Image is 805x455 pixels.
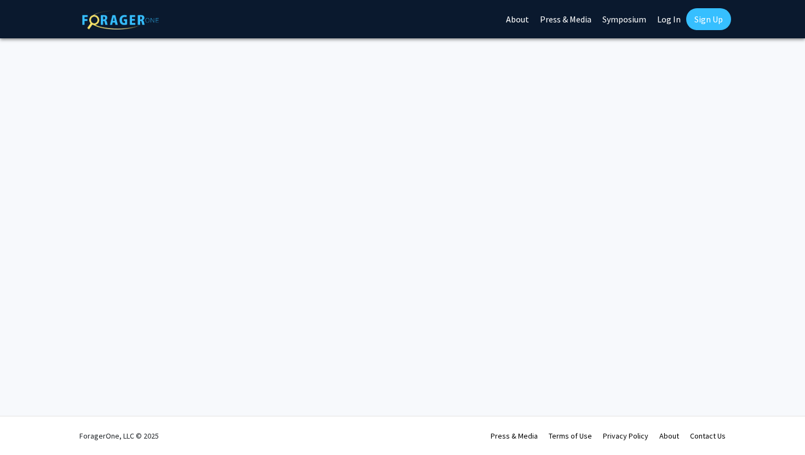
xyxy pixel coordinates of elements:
a: Sign Up [686,8,731,30]
a: Contact Us [690,431,726,441]
a: About [659,431,679,441]
div: ForagerOne, LLC © 2025 [79,417,159,455]
a: Privacy Policy [603,431,648,441]
a: Terms of Use [549,431,592,441]
a: Press & Media [491,431,538,441]
img: ForagerOne Logo [82,10,159,30]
